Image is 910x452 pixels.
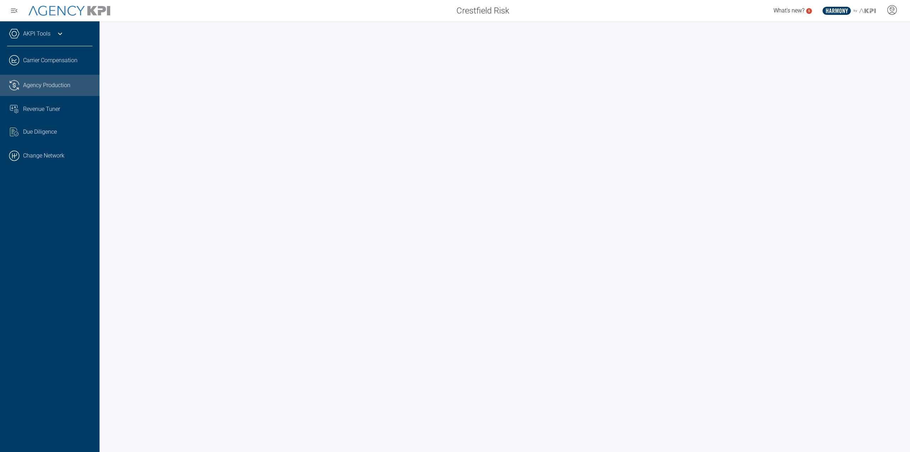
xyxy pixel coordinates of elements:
[808,9,810,13] text: 5
[806,8,812,14] a: 5
[773,7,804,14] span: What's new?
[28,6,110,16] img: AgencyKPI
[23,30,50,38] a: AKPI Tools
[23,81,70,90] span: Agency Production
[456,4,509,17] span: Crestfield Risk
[23,105,60,113] span: Revenue Tuner
[23,128,57,136] span: Due Diligence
